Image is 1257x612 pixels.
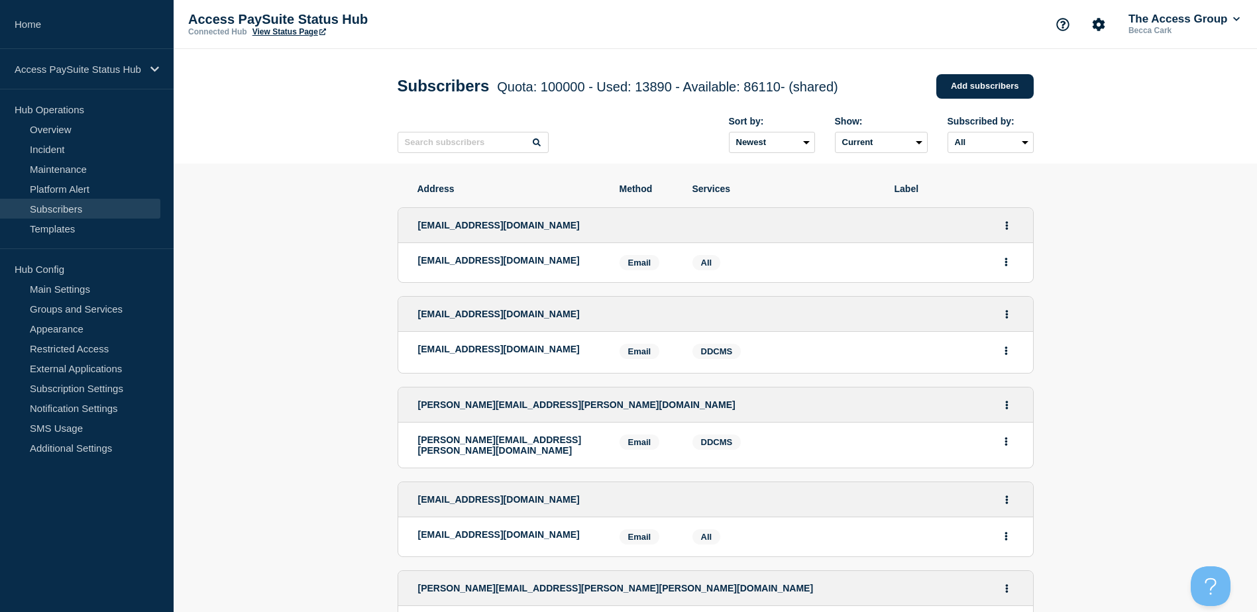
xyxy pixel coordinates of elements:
[999,304,1015,325] button: Actions
[188,12,453,27] p: Access PaySuite Status Hub
[15,64,142,75] p: Access PaySuite Status Hub
[998,340,1014,361] button: Actions
[418,399,736,410] span: [PERSON_NAME][EMAIL_ADDRESS][PERSON_NAME][DOMAIN_NAME]
[188,27,247,36] p: Connected Hub
[620,255,660,270] span: Email
[497,79,838,94] span: Quota: 100000 - Used: 13890 - Available: 86110 - (shared)
[620,344,660,359] span: Email
[729,116,815,127] div: Sort by:
[999,578,1015,599] button: Actions
[620,529,660,544] span: Email
[418,255,600,266] p: [EMAIL_ADDRESS][DOMAIN_NAME]
[701,346,733,356] span: DDCMS
[418,309,580,319] span: [EMAIL_ADDRESS][DOMAIN_NAME]
[998,526,1014,546] button: Actions
[701,532,712,542] span: All
[999,215,1015,236] button: Actions
[398,132,549,153] input: Search subscribers
[835,116,928,127] div: Show:
[701,258,712,268] span: All
[701,437,733,447] span: DDCMS
[999,395,1015,415] button: Actions
[418,583,814,593] span: [PERSON_NAME][EMAIL_ADDRESS][PERSON_NAME][PERSON_NAME][DOMAIN_NAME]
[418,220,580,230] span: [EMAIL_ADDRESS][DOMAIN_NAME]
[1085,11,1113,38] button: Account settings
[998,431,1014,452] button: Actions
[692,183,875,194] span: Services
[729,132,815,153] select: Sort by
[418,494,580,505] span: [EMAIL_ADDRESS][DOMAIN_NAME]
[252,27,326,36] a: View Status Page
[999,489,1015,510] button: Actions
[1126,26,1242,35] p: Becca Cark
[895,183,1014,194] span: Label
[1049,11,1077,38] button: Support
[1191,566,1230,606] iframe: Help Scout Beacon - Open
[948,116,1034,127] div: Subscribed by:
[998,252,1014,272] button: Actions
[1126,13,1242,26] button: The Access Group
[936,74,1034,99] a: Add subscribers
[417,183,600,194] span: Address
[620,183,673,194] span: Method
[418,434,600,456] p: [PERSON_NAME][EMAIL_ADDRESS][PERSON_NAME][DOMAIN_NAME]
[398,77,838,95] h1: Subscribers
[835,132,928,153] select: Deleted
[418,529,600,540] p: [EMAIL_ADDRESS][DOMAIN_NAME]
[620,434,660,450] span: Email
[418,344,600,354] p: [EMAIL_ADDRESS][DOMAIN_NAME]
[948,132,1034,153] select: Subscribed by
